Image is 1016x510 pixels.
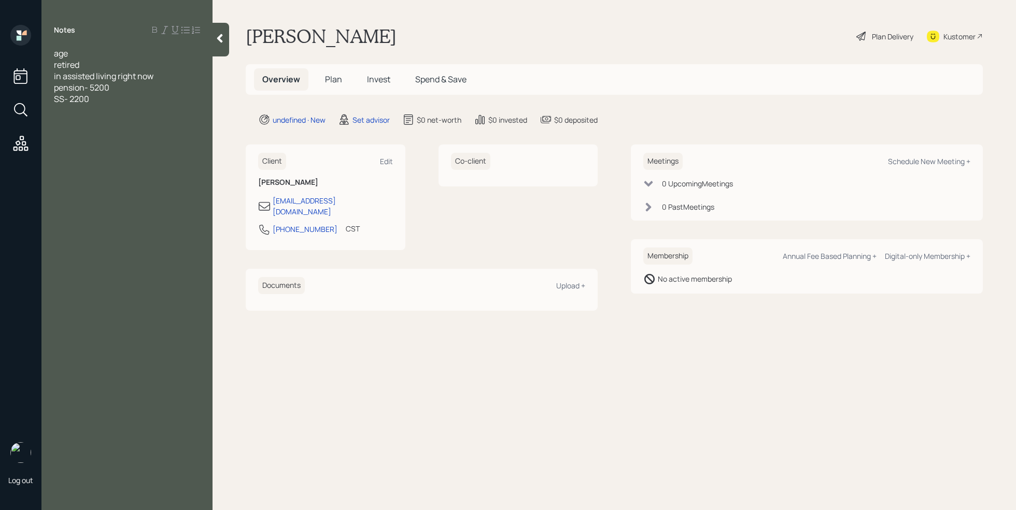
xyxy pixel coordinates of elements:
span: Overview [262,74,300,85]
span: SS- 2200 [54,93,89,105]
div: Kustomer [943,31,976,42]
img: retirable_logo.png [10,442,31,463]
div: 0 Past Meeting s [662,201,714,212]
div: $0 invested [488,114,527,125]
div: undefined · New [273,114,326,125]
div: [PHONE_NUMBER] [273,224,337,235]
h6: Documents [258,277,305,294]
div: No active membership [658,273,732,284]
h6: [PERSON_NAME] [258,178,393,187]
div: Edit [380,156,393,166]
span: age [54,48,68,59]
span: Spend & Save [415,74,467,85]
div: Plan Delivery [872,31,913,42]
div: Log out [8,475,33,485]
div: $0 net-worth [417,114,461,125]
div: Upload + [556,281,585,290]
label: Notes [54,25,75,35]
div: Schedule New Meeting + [888,156,970,166]
h6: Meetings [643,153,683,170]
div: Annual Fee Based Planning + [783,251,877,261]
h6: Co-client [451,153,490,170]
div: Set advisor [352,114,390,125]
h6: Client [258,153,286,170]
h6: Membership [643,247,693,265]
span: Plan [325,74,342,85]
h1: [PERSON_NAME] [246,25,397,48]
span: in assisted living right now [54,70,153,82]
span: Invest [367,74,390,85]
div: CST [346,223,360,234]
div: 0 Upcoming Meeting s [662,178,733,189]
span: retired [54,59,79,70]
div: Digital-only Membership + [885,251,970,261]
div: $0 deposited [554,114,598,125]
div: [EMAIL_ADDRESS][DOMAIN_NAME] [273,195,393,217]
span: pension- 5200 [54,82,109,93]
